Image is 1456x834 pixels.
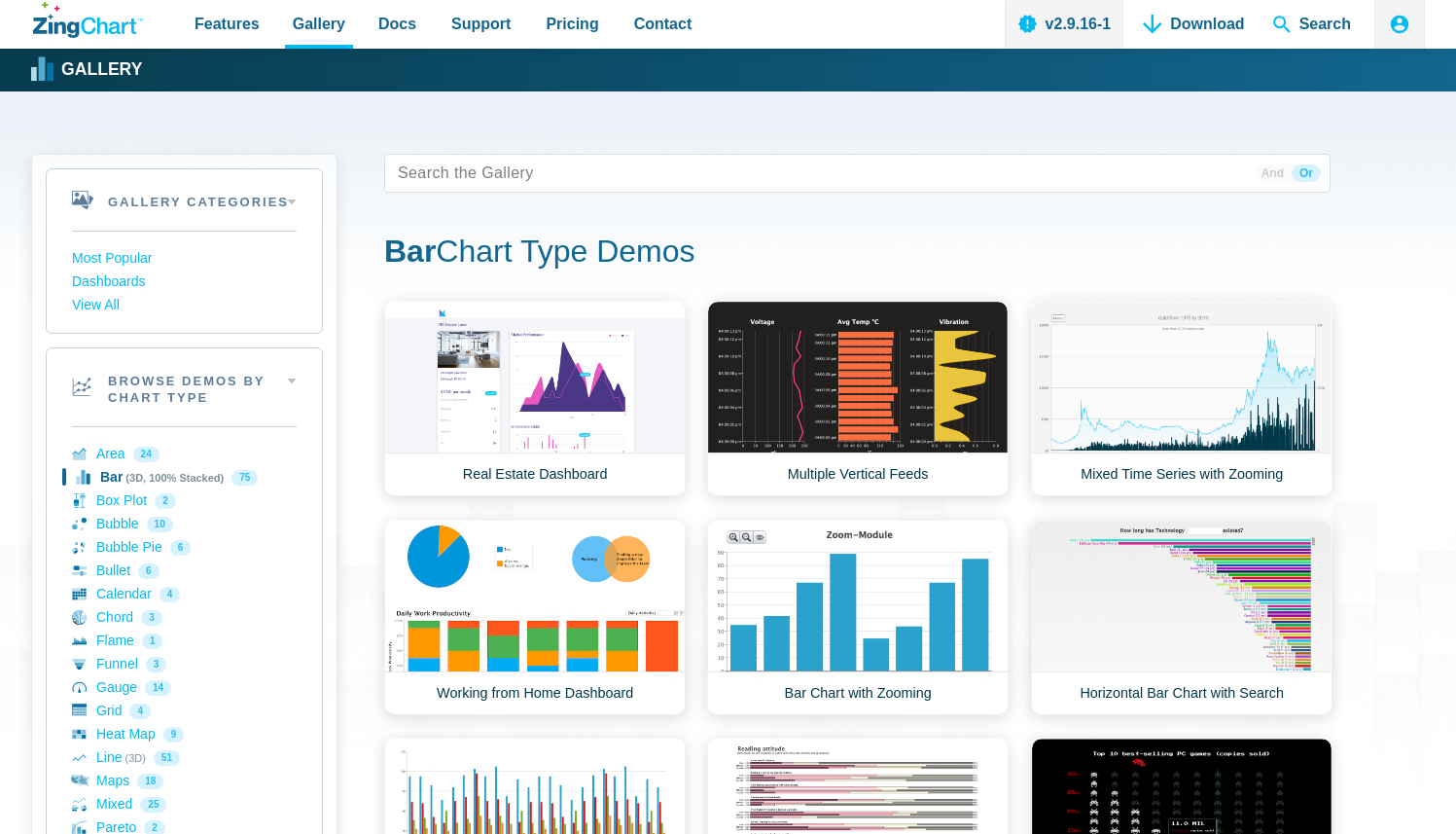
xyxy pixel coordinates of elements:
span: Features [195,11,260,37]
a: Bar Chart with Zooming [707,520,1009,715]
a: ZingChart Logo. Click to return to the homepage [33,2,143,38]
span: Gallery [293,11,345,37]
span: Or [1292,164,1321,182]
span: And [1254,164,1292,182]
a: Horizontal Bar Chart with Search [1031,520,1332,715]
h1: Chart Type Demos [384,232,1331,275]
h2: Browse Demos By Chart Type [47,348,322,426]
a: Most Popular [72,247,297,271]
a: Real Estate Dashboard [384,301,686,496]
span: Contact [634,11,692,37]
h2: Gallery Categories [47,169,322,231]
a: Mixed Time Series with Zooming [1031,301,1332,496]
a: View All [72,294,297,317]
strong: Bar [384,234,436,269]
span: Pricing [546,11,598,37]
a: Dashboards [72,271,297,294]
span: Docs [378,11,416,37]
strong: Gallery [61,61,142,79]
a: Gallery [33,55,142,85]
a: Working from Home Dashboard [384,520,686,715]
a: Multiple Vertical Feeds [707,301,1009,496]
span: Support [451,11,511,37]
